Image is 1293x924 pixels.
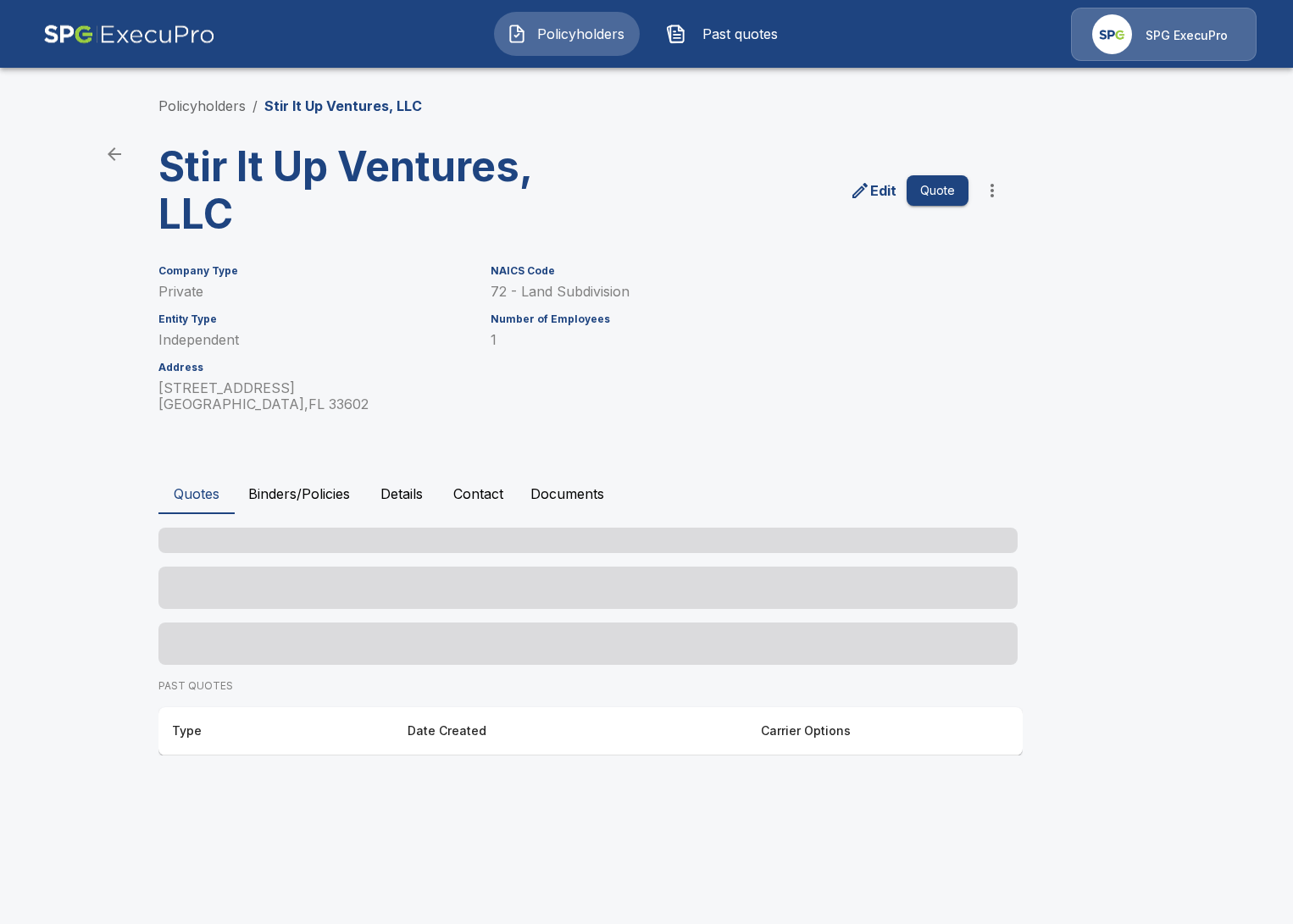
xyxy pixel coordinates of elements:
[1071,8,1257,61] a: Agency IconSPG ExecuPro
[870,180,896,201] p: Edit
[747,707,1023,755] th: Carrier Options
[97,137,131,171] a: back
[846,177,900,204] a: edit
[653,12,799,56] button: Past quotes IconPast quotes
[158,96,422,116] nav: breadcrumb
[1092,14,1132,54] img: Agency Icon
[158,143,577,238] h3: Stir It Up Ventures, LLC
[158,265,470,277] h6: Company Type
[494,12,640,56] button: Policyholders IconPolicyholders
[158,362,470,373] h6: Address
[43,8,215,61] img: AA Logo
[666,24,686,44] img: Past quotes Icon
[235,473,363,514] button: Binders/Policies
[158,284,470,300] p: Private
[158,380,470,412] p: [STREET_ADDRESS] [GEOGRAPHIC_DATA] , FL 33602
[491,284,968,300] p: 72 - Land Subdivision
[363,473,440,514] button: Details
[394,707,747,755] th: Date Created
[534,24,627,44] span: Policyholders
[440,473,517,514] button: Contact
[252,96,258,116] li: /
[507,24,527,44] img: Policyholders Icon
[158,97,246,114] a: Policyholders
[264,96,422,116] p: Stir It Up Ventures, LLC
[491,265,968,277] h6: NAICS Code
[158,473,1135,514] div: policyholder tabs
[158,678,1023,694] p: PAST QUOTES
[158,707,394,755] th: Type
[517,473,618,514] button: Documents
[491,313,968,325] h6: Number of Employees
[1146,27,1228,44] p: SPG ExecuPro
[158,313,470,325] h6: Entity Type
[158,707,1023,755] table: responsive table
[693,24,786,44] span: Past quotes
[491,332,968,348] p: 1
[158,332,470,348] p: Independent
[975,174,1009,207] button: more
[158,473,235,514] button: Quotes
[907,175,968,207] button: Quote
